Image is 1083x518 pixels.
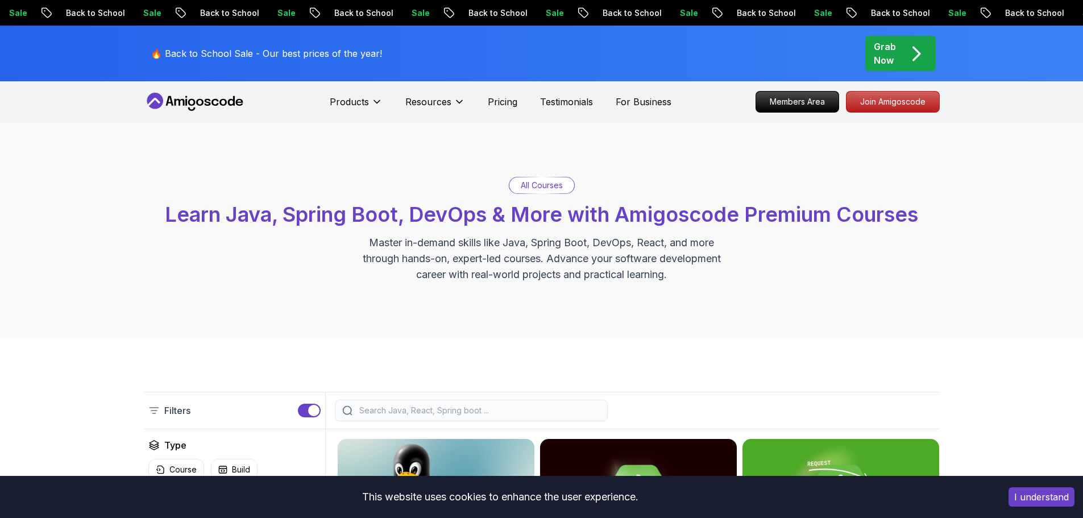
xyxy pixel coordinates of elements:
[405,95,451,109] p: Resources
[164,404,190,417] p: Filters
[756,92,839,112] p: Members Area
[521,180,563,191] p: All Courses
[847,92,939,112] p: Join Amigoscode
[190,7,267,19] p: Back to School
[1009,487,1074,507] button: Accept cookies
[727,7,804,19] p: Back to School
[405,95,465,118] button: Resources
[357,405,600,416] input: Search Java, React, Spring boot ...
[536,7,572,19] p: Sale
[616,95,671,109] a: For Business
[401,7,438,19] p: Sale
[324,7,401,19] p: Back to School
[874,40,896,67] p: Grab Now
[9,484,991,509] div: This website uses cookies to enhance the user experience.
[148,459,204,480] button: Course
[540,95,593,109] a: Testimonials
[56,7,133,19] p: Back to School
[804,7,840,19] p: Sale
[133,7,169,19] p: Sale
[995,7,1072,19] p: Back to School
[670,7,706,19] p: Sale
[330,95,383,118] button: Products
[756,91,839,113] a: Members Area
[169,464,197,475] p: Course
[151,47,382,60] p: 🔥 Back to School Sale - Our best prices of the year!
[211,459,258,480] button: Build
[351,235,733,283] p: Master in-demand skills like Java, Spring Boot, DevOps, React, and more through hands-on, expert-...
[458,7,536,19] p: Back to School
[330,95,369,109] p: Products
[861,7,938,19] p: Back to School
[592,7,670,19] p: Back to School
[488,95,517,109] a: Pricing
[164,438,186,452] h2: Type
[165,202,918,227] span: Learn Java, Spring Boot, DevOps & More with Amigoscode Premium Courses
[846,91,940,113] a: Join Amigoscode
[267,7,304,19] p: Sale
[232,464,250,475] p: Build
[938,7,974,19] p: Sale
